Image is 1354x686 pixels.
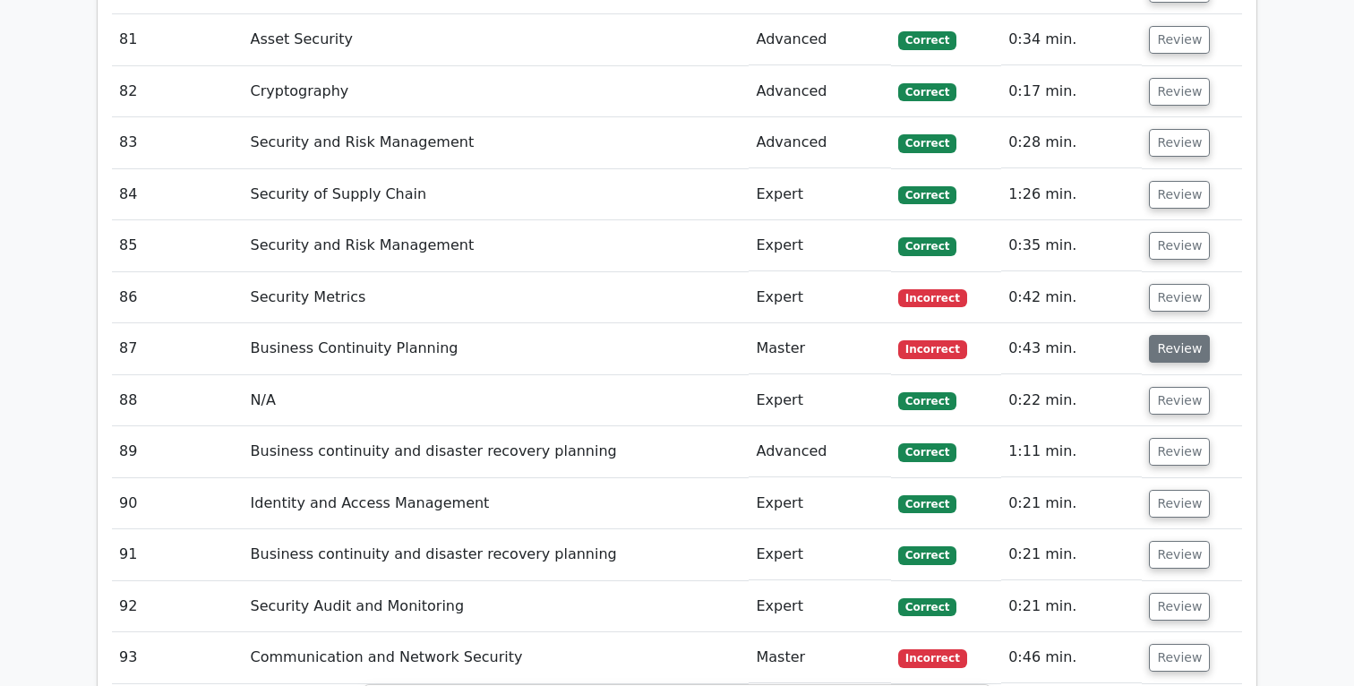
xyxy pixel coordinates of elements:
[1149,78,1210,106] button: Review
[1001,220,1142,271] td: 0:35 min.
[244,169,750,220] td: Security of Supply Chain
[1149,644,1210,672] button: Review
[244,632,750,683] td: Communication and Network Security
[898,340,967,358] span: Incorrect
[749,581,890,632] td: Expert
[1001,581,1142,632] td: 0:21 min.
[244,323,750,374] td: Business Continuity Planning
[1001,375,1142,426] td: 0:22 min.
[112,66,244,117] td: 82
[749,426,890,477] td: Advanced
[112,220,244,271] td: 85
[1149,26,1210,54] button: Review
[1149,335,1210,363] button: Review
[898,237,956,255] span: Correct
[244,14,750,65] td: Asset Security
[244,272,750,323] td: Security Metrics
[749,323,890,374] td: Master
[1001,117,1142,168] td: 0:28 min.
[112,478,244,529] td: 90
[1001,323,1142,374] td: 0:43 min.
[1149,181,1210,209] button: Review
[898,31,956,49] span: Correct
[244,220,750,271] td: Security and Risk Management
[112,581,244,632] td: 92
[1001,478,1142,529] td: 0:21 min.
[112,632,244,683] td: 93
[898,186,956,204] span: Correct
[1149,541,1210,569] button: Review
[749,632,890,683] td: Master
[112,323,244,374] td: 87
[749,478,890,529] td: Expert
[112,169,244,220] td: 84
[1001,66,1142,117] td: 0:17 min.
[1001,169,1142,220] td: 1:26 min.
[898,598,956,616] span: Correct
[749,220,890,271] td: Expert
[1149,232,1210,260] button: Review
[898,443,956,461] span: Correct
[898,134,956,152] span: Correct
[749,66,890,117] td: Advanced
[749,529,890,580] td: Expert
[749,169,890,220] td: Expert
[1149,284,1210,312] button: Review
[1149,129,1210,157] button: Review
[244,117,750,168] td: Security and Risk Management
[244,375,750,426] td: N/A
[898,546,956,564] span: Correct
[112,117,244,168] td: 83
[1001,272,1142,323] td: 0:42 min.
[244,478,750,529] td: Identity and Access Management
[898,495,956,513] span: Correct
[1001,426,1142,477] td: 1:11 min.
[898,392,956,410] span: Correct
[898,649,967,667] span: Incorrect
[1001,632,1142,683] td: 0:46 min.
[112,375,244,426] td: 88
[244,529,750,580] td: Business continuity and disaster recovery planning
[112,426,244,477] td: 89
[112,272,244,323] td: 86
[1149,490,1210,518] button: Review
[244,66,750,117] td: Cryptography
[244,426,750,477] td: Business continuity and disaster recovery planning
[1149,438,1210,466] button: Review
[112,529,244,580] td: 91
[749,375,890,426] td: Expert
[1001,14,1142,65] td: 0:34 min.
[898,289,967,307] span: Incorrect
[749,272,890,323] td: Expert
[112,14,244,65] td: 81
[898,83,956,101] span: Correct
[749,14,890,65] td: Advanced
[244,581,750,632] td: Security Audit and Monitoring
[1149,387,1210,415] button: Review
[1149,593,1210,621] button: Review
[749,117,890,168] td: Advanced
[1001,529,1142,580] td: 0:21 min.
